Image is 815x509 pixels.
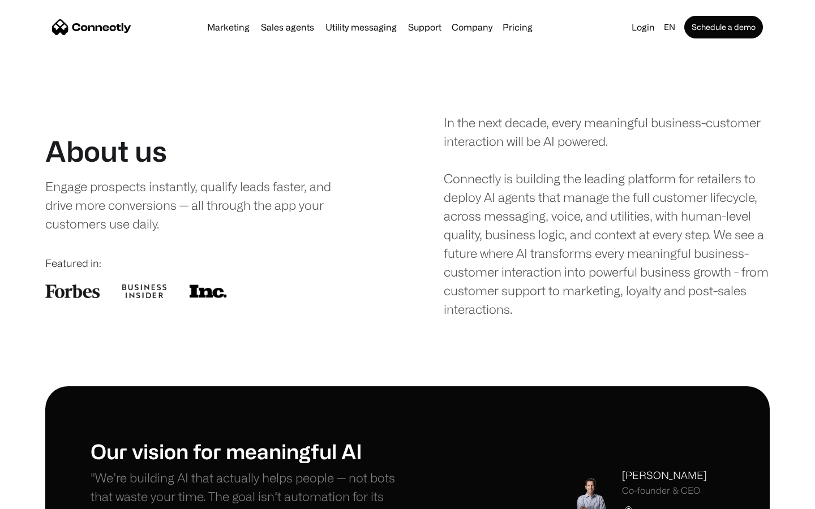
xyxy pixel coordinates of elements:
a: Sales agents [256,23,319,32]
a: Utility messaging [321,23,401,32]
aside: Language selected: English [11,488,68,505]
a: Schedule a demo [684,16,763,38]
a: Pricing [498,23,537,32]
h1: Our vision for meaningful AI [91,439,407,463]
a: Marketing [203,23,254,32]
div: [PERSON_NAME] [622,468,707,483]
h1: About us [45,134,167,168]
a: Login [627,19,659,35]
ul: Language list [23,489,68,505]
div: In the next decade, every meaningful business-customer interaction will be AI powered. Connectly ... [444,113,770,318]
div: Featured in: [45,256,371,271]
div: Co-founder & CEO [622,485,707,496]
div: en [664,19,675,35]
a: home [52,19,131,36]
div: Company [448,19,496,35]
div: en [659,19,682,35]
a: Support [404,23,446,32]
div: Company [452,19,492,35]
div: Engage prospects instantly, qualify leads faster, and drive more conversions — all through the ap... [45,177,355,233]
